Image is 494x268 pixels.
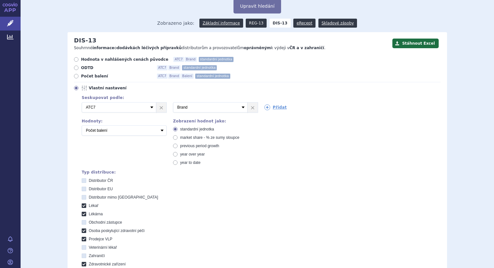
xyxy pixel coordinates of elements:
[289,46,324,50] strong: ČR a v zahraničí
[244,46,271,50] strong: oprávněným
[75,102,441,112] div: 2
[246,19,267,28] a: REG-13
[89,220,122,225] span: Obchodní zástupce
[182,65,217,70] span: standardní jednotka
[75,95,441,100] div: Seskupovat podle:
[89,262,126,266] span: Zdravotnické zařízení
[168,74,180,79] span: Brand
[392,39,439,48] button: Stáhnout Excel
[89,237,112,241] span: Prodejce VLP
[180,127,214,131] span: standardní jednotka
[181,74,194,79] span: Balení
[318,19,357,28] a: Skladové zásoby
[89,228,144,233] span: Osoba poskytující zdravotní péči
[89,212,103,216] span: Lékárna
[157,65,168,70] span: ATC7
[89,203,98,208] span: Lékař
[157,74,168,79] span: ATC7
[93,46,114,50] strong: informace
[89,85,160,91] span: Vlastní nastavení
[89,187,113,191] span: Distributor EU
[157,19,195,28] span: Zobrazeno jako:
[81,57,168,62] span: Hodnota v nahlášených cenách původce
[117,46,182,50] strong: dodávkách léčivých přípravků
[199,19,243,28] a: Základní informace
[293,19,316,28] a: eRecept
[168,65,180,70] span: Brand
[173,57,184,62] span: ATC7
[89,254,105,258] span: Zahraničí
[156,103,166,112] a: ×
[180,135,239,140] span: market share - % ze sumy sloupce
[180,152,205,156] span: year over year
[81,65,152,70] span: ODTD
[248,103,258,112] a: ×
[270,19,291,28] strong: DIS-13
[264,104,287,110] a: Přidat
[82,119,167,123] div: Hodnoty:
[89,245,117,250] span: Veterinární lékař
[185,57,197,62] span: Brand
[173,119,258,123] div: Zobrazení hodnot jako:
[81,74,152,79] span: Počet balení
[199,57,233,62] span: standardní jednotka
[195,74,230,79] span: standardní jednotka
[82,170,441,174] div: Typ distribuce:
[89,178,113,183] span: Distributor ČR
[74,45,389,51] p: Souhrnné o distributorům a provozovatelům k výdeji v .
[89,195,158,200] span: Distributor mimo [GEOGRAPHIC_DATA]
[74,37,96,44] h2: DIS-13
[180,160,200,165] span: year to date
[180,144,219,148] span: previous period growth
